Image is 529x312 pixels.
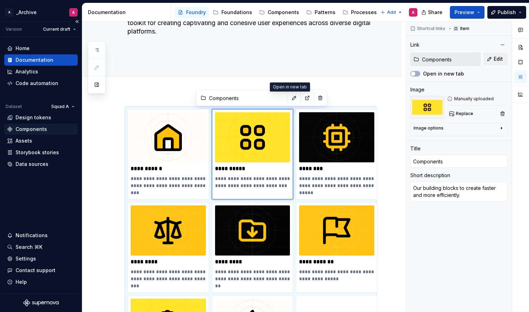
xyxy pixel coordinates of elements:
[299,205,374,256] img: 1a1443fb-4252-4675-99ac-b0447f4de383.png
[4,54,78,66] a: Documentation
[88,9,167,16] div: Documentation
[450,6,485,19] button: Preview
[256,7,302,18] a: Components
[16,149,59,156] div: Storybook stories
[215,112,290,162] img: 6a4df56c-9c7b-4dde-a630-73f03515b702.png
[498,9,516,16] span: Publish
[417,26,445,31] span: Shortcut links
[410,182,507,202] textarea: Our building blocks to create faster and more efficiently.
[16,244,42,251] div: Search ⌘K
[410,145,421,152] div: Title
[410,96,444,119] img: 6a4df56c-9c7b-4dde-a630-73f03515b702.png
[410,41,420,48] div: Link
[221,9,252,16] div: Foundations
[131,205,206,256] img: 8fdb45ae-c098-47cb-b4fe-b02a8054ed49.png
[299,112,374,162] img: 7c4a974b-0098-4813-a7c4-fd41b7e3be52.png
[210,7,255,18] a: Foundations
[16,56,53,64] div: Documentation
[447,109,476,119] button: Replace
[4,230,78,241] button: Notifications
[16,267,55,274] div: Contact support
[340,7,380,18] a: Processes
[215,205,290,256] img: 1bf85379-c6c3-4548-9e70-9b3d92732270.png
[414,125,504,134] button: Image options
[412,10,415,15] div: A
[4,158,78,170] a: Data sources
[23,299,59,306] svg: Supernova Logo
[131,112,206,162] img: 7420baec-797d-4d27-a583-d6a7b0a2fa6d.png
[40,24,79,34] button: Current draft
[483,53,507,65] button: Edit
[387,10,396,15] span: Add
[16,68,38,75] div: Analytics
[4,241,78,253] button: Search ⌘K
[1,5,81,20] button: A_ArchiveA
[16,114,51,121] div: Design tokens
[16,161,48,168] div: Data sources
[72,17,82,26] button: Collapse sidebar
[16,9,37,16] div: _Archive
[268,9,299,16] div: Components
[6,26,22,32] div: Version
[414,125,444,131] div: Image options
[16,255,36,262] div: Settings
[4,66,78,77] a: Analytics
[186,9,206,16] div: Foundry
[494,55,503,62] span: Edit
[408,24,448,34] button: Shortcut links
[447,96,507,102] div: Manually uploaded
[4,124,78,135] a: Components
[4,147,78,158] a: Storybook stories
[487,6,526,19] button: Publish
[16,278,27,286] div: Help
[51,104,69,109] span: Squad A
[126,9,373,37] textarea: A versatile and innovative design system crafted to empower ASB with a seamless toolkit for creat...
[4,265,78,276] button: Contact support
[4,253,78,264] a: Settings
[43,26,70,32] span: Current draft
[454,9,474,16] span: Preview
[351,9,377,16] div: Processes
[418,6,447,19] button: Share
[4,43,78,54] a: Home
[270,83,310,92] div: Open in new tab
[48,102,78,112] button: Squad A
[16,126,47,133] div: Components
[378,7,405,17] button: Add
[16,80,58,87] div: Code automation
[16,232,48,239] div: Notifications
[4,135,78,146] a: Assets
[6,104,22,109] div: Dataset
[4,112,78,123] a: Design tokens
[303,7,338,18] a: Patterns
[428,9,442,16] span: Share
[423,70,464,77] label: Open in new tab
[175,5,377,19] div: Page tree
[5,8,13,17] div: A
[4,276,78,288] button: Help
[315,9,335,16] div: Patterns
[410,172,450,179] div: Short description
[4,78,78,89] a: Code automation
[72,10,75,15] div: A
[456,111,473,116] span: Replace
[16,45,30,52] div: Home
[16,137,32,144] div: Assets
[410,86,424,93] div: Image
[410,155,507,168] input: Add title
[175,7,209,18] a: Foundry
